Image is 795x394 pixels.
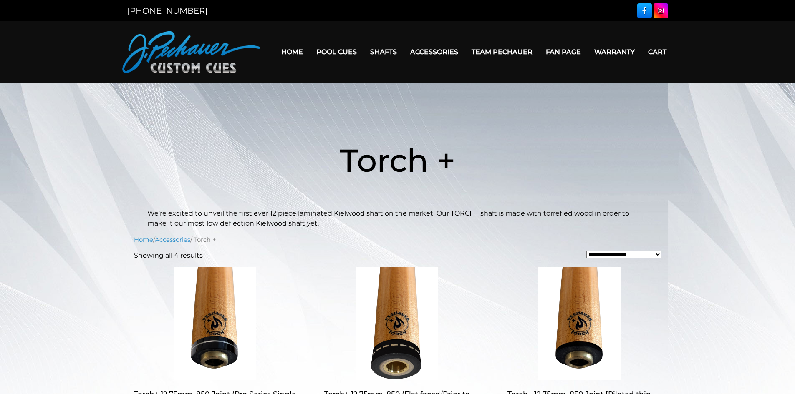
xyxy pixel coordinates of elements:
[641,41,673,63] a: Cart
[586,251,661,258] select: Shop order
[122,31,260,73] img: Pechauer Custom Cues
[498,267,661,380] img: Torch+ 12.75mm .850 Joint [Piloted thin black (Pro Series & JP Series 2025)]
[310,41,363,63] a: Pool Cues
[134,267,296,380] img: Torch+ 12.75mm .850 Joint (Pro Series Single Ring)
[134,236,153,243] a: Home
[465,41,539,63] a: Team Pechauer
[539,41,588,63] a: Fan Page
[340,141,455,180] span: Torch +
[127,6,207,16] a: [PHONE_NUMBER]
[147,208,648,228] p: We’re excited to unveil the first ever 12 piece laminated Kielwood shaft on the market! Our TORCH...
[155,236,190,243] a: Accessories
[134,251,203,261] p: Showing all 4 results
[134,235,661,244] nav: Breadcrumb
[363,41,404,63] a: Shafts
[316,267,478,380] img: Torch+ 12.75mm .850 (Flat faced/Prior to 2025)
[588,41,641,63] a: Warranty
[404,41,465,63] a: Accessories
[275,41,310,63] a: Home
